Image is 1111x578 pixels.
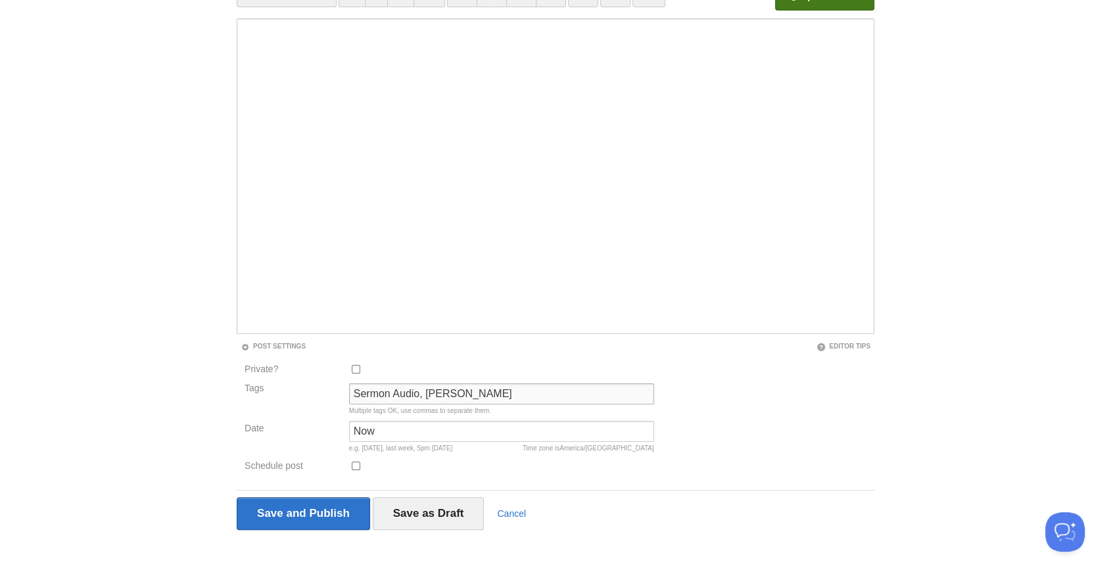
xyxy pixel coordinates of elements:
[241,383,345,393] label: Tags
[497,508,526,519] a: Cancel
[245,423,341,436] label: Date
[523,445,654,452] div: Time zone is
[245,461,341,473] label: Schedule post
[1045,512,1085,552] iframe: Help Scout Beacon - Open
[349,408,654,414] div: Multiple tags OK, use commas to separate them.
[237,497,370,530] input: Save and Publish
[373,497,485,530] input: Save as Draft
[559,445,654,452] span: America/[GEOGRAPHIC_DATA]
[816,343,870,350] a: Editor Tips
[245,364,341,377] label: Private?
[241,343,306,350] a: Post Settings
[349,445,654,452] div: e.g. [DATE], last week, 5pm [DATE]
